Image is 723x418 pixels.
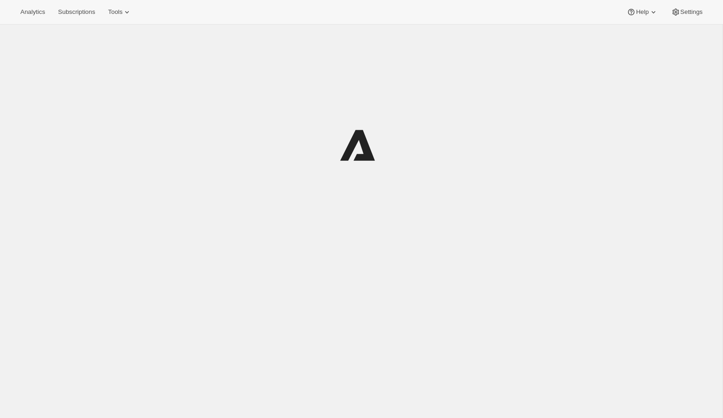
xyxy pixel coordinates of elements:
span: Settings [680,8,703,16]
span: Tools [108,8,122,16]
button: Help [621,6,663,19]
button: Subscriptions [52,6,101,19]
span: Help [636,8,648,16]
button: Analytics [15,6,51,19]
button: Settings [666,6,708,19]
button: Tools [102,6,137,19]
span: Subscriptions [58,8,95,16]
span: Analytics [20,8,45,16]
